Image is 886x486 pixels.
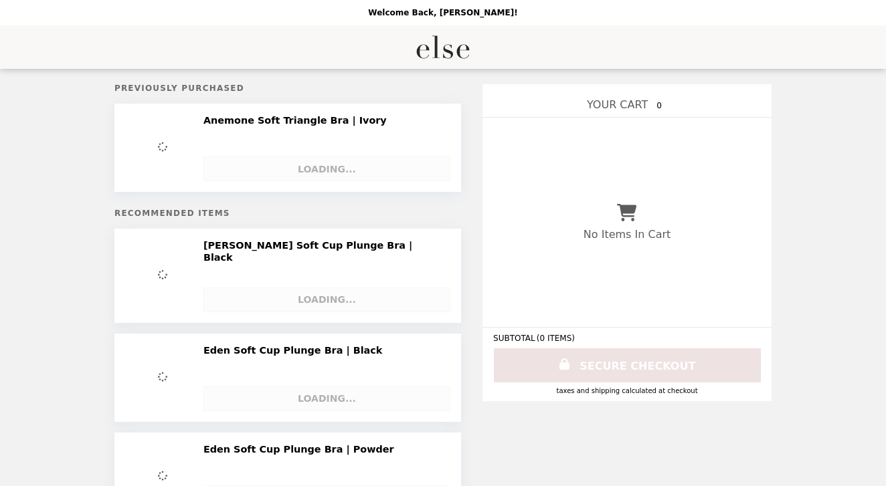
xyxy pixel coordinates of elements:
[537,334,575,343] span: ( 0 ITEMS )
[493,387,761,394] div: Taxes and Shipping calculated at checkout
[368,8,517,17] p: Welcome Back, [PERSON_NAME]!
[203,114,392,126] h2: Anemone Soft Triangle Bra | Ivory
[493,334,537,343] span: SUBTOTAL
[203,239,444,264] h2: [PERSON_NAME] Soft Cup Plunge Bra | Black
[203,443,400,455] h2: Eden Soft Cup Plunge Bra | Powder
[114,84,461,93] h5: Previously Purchased
[114,209,461,218] h5: Recommended Items
[416,33,470,61] img: Brand Logo
[584,228,671,241] p: No Items In Cart
[587,98,648,111] span: YOUR CART
[651,98,667,114] span: 0
[203,344,387,356] h2: Eden Soft Cup Plunge Bra | Black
